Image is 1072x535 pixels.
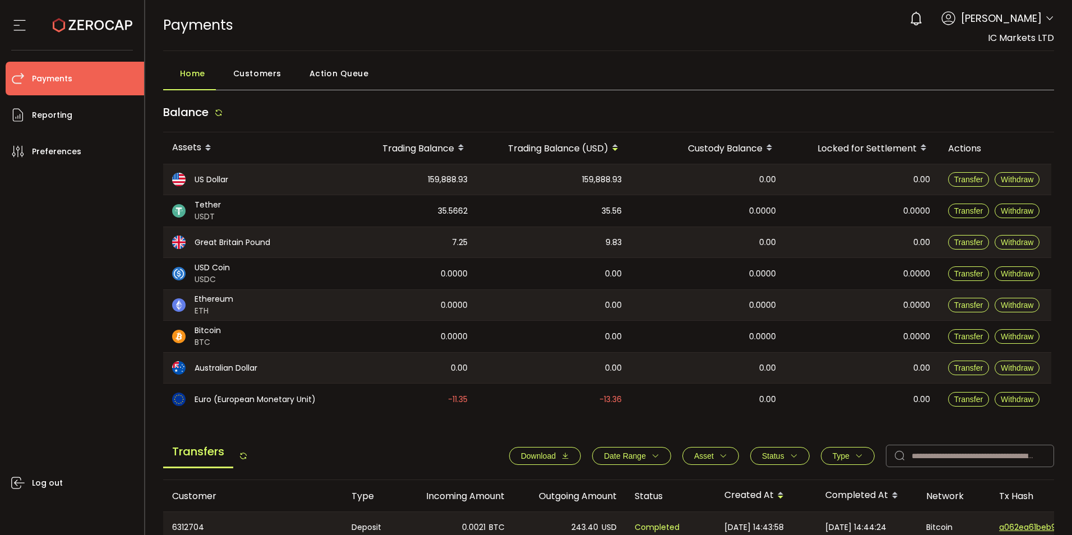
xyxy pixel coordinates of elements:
[988,31,1054,44] span: IC Markets LTD
[172,361,186,375] img: aud_portfolio.svg
[903,205,930,218] span: 0.0000
[441,299,468,312] span: 0.0000
[451,362,468,375] span: 0.00
[948,329,990,344] button: Transfer
[462,521,486,534] span: 0.0021
[750,447,810,465] button: Status
[715,486,816,505] div: Created At
[759,173,776,186] span: 0.00
[195,211,221,223] span: USDT
[961,11,1042,26] span: [PERSON_NAME]
[825,521,886,534] span: [DATE] 14:44:24
[749,299,776,312] span: 0.0000
[582,173,622,186] span: 159,888.93
[948,392,990,407] button: Transfer
[309,62,369,85] span: Action Queue
[913,362,930,375] span: 0.00
[749,205,776,218] span: 0.0000
[948,172,990,187] button: Transfer
[1001,332,1033,341] span: Withdraw
[195,336,221,348] span: BTC
[682,447,739,465] button: Asset
[195,274,230,285] span: USDC
[172,173,186,186] img: usd_portfolio.svg
[1001,238,1033,247] span: Withdraw
[759,393,776,406] span: 0.00
[602,521,617,534] span: USD
[749,267,776,280] span: 0.0000
[599,393,622,406] span: -13.36
[821,447,875,465] button: Type
[452,236,468,249] span: 7.25
[948,204,990,218] button: Transfer
[172,298,186,312] img: eth_portfolio.svg
[195,237,270,248] span: Great Britain Pound
[995,204,1039,218] button: Withdraw
[163,436,233,468] span: Transfers
[509,447,581,465] button: Download
[913,393,930,406] span: 0.00
[635,521,680,534] span: Completed
[172,267,186,280] img: usdc_portfolio.svg
[195,305,233,317] span: ETH
[913,236,930,249] span: 0.00
[195,199,221,211] span: Tether
[762,451,784,460] span: Status
[606,236,622,249] span: 9.83
[785,139,939,158] div: Locked for Settlement
[1001,269,1033,278] span: Withdraw
[995,329,1039,344] button: Withdraw
[954,301,983,310] span: Transfer
[343,490,401,502] div: Type
[592,447,671,465] button: Date Range
[163,139,337,158] div: Assets
[32,107,72,123] span: Reporting
[1001,395,1033,404] span: Withdraw
[995,235,1039,250] button: Withdraw
[163,104,209,120] span: Balance
[903,299,930,312] span: 0.0000
[337,139,477,158] div: Trading Balance
[489,521,505,534] span: BTC
[233,62,281,85] span: Customers
[605,362,622,375] span: 0.00
[917,490,990,502] div: Network
[948,298,990,312] button: Transfer
[438,205,468,218] span: 35.5662
[172,330,186,343] img: btc_portfolio.svg
[605,299,622,312] span: 0.00
[954,332,983,341] span: Transfer
[833,451,849,460] span: Type
[995,361,1039,375] button: Withdraw
[995,392,1039,407] button: Withdraw
[1001,206,1033,215] span: Withdraw
[954,206,983,215] span: Transfer
[759,236,776,249] span: 0.00
[694,451,714,460] span: Asset
[954,238,983,247] span: Transfer
[571,521,598,534] span: 243.40
[32,71,72,87] span: Payments
[602,205,622,218] span: 35.56
[1001,363,1033,372] span: Withdraw
[163,490,343,502] div: Customer
[477,139,631,158] div: Trading Balance (USD)
[1016,481,1072,535] div: Chat Widget
[1001,301,1033,310] span: Withdraw
[954,395,983,404] span: Transfer
[939,142,1051,155] div: Actions
[32,475,63,491] span: Log out
[995,172,1039,187] button: Withdraw
[948,361,990,375] button: Transfer
[195,262,230,274] span: USD Coin
[913,173,930,186] span: 0.00
[604,451,646,460] span: Date Range
[195,174,228,186] span: US Dollar
[428,173,468,186] span: 159,888.93
[995,266,1039,281] button: Withdraw
[441,330,468,343] span: 0.0000
[903,267,930,280] span: 0.0000
[448,393,468,406] span: -11.35
[605,330,622,343] span: 0.00
[626,490,715,502] div: Status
